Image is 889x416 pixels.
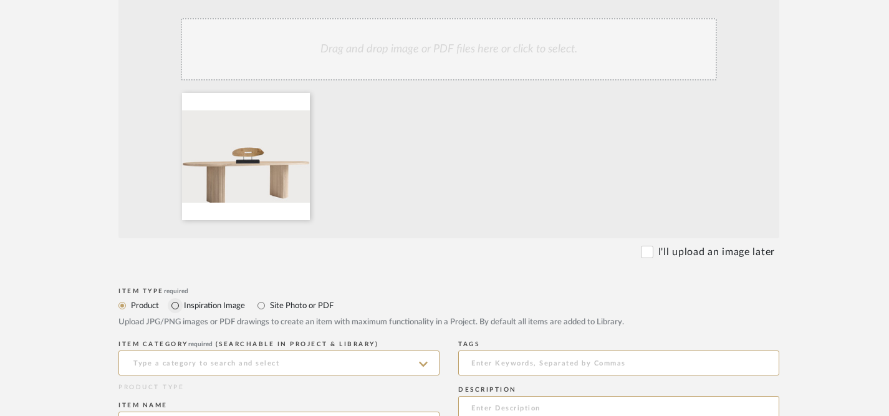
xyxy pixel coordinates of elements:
[164,288,188,294] span: required
[269,299,334,312] label: Site Photo or PDF
[458,351,779,375] input: Enter Keywords, Separated by Commas
[458,386,779,394] div: Description
[130,299,159,312] label: Product
[458,341,779,348] div: Tags
[216,341,379,347] span: (Searchable in Project & Library)
[118,288,779,295] div: Item Type
[118,316,779,329] div: Upload JPG/PNG images or PDF drawings to create an item with maximum functionality in a Project. ...
[118,351,440,375] input: Type a category to search and select
[118,297,779,313] mat-radio-group: Select item type
[658,244,775,259] label: I'll upload an image later
[188,341,213,347] span: required
[118,402,440,409] div: Item name
[118,341,440,348] div: ITEM CATEGORY
[118,383,440,392] div: PRODUCT TYPE
[183,299,245,312] label: Inspiration Image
